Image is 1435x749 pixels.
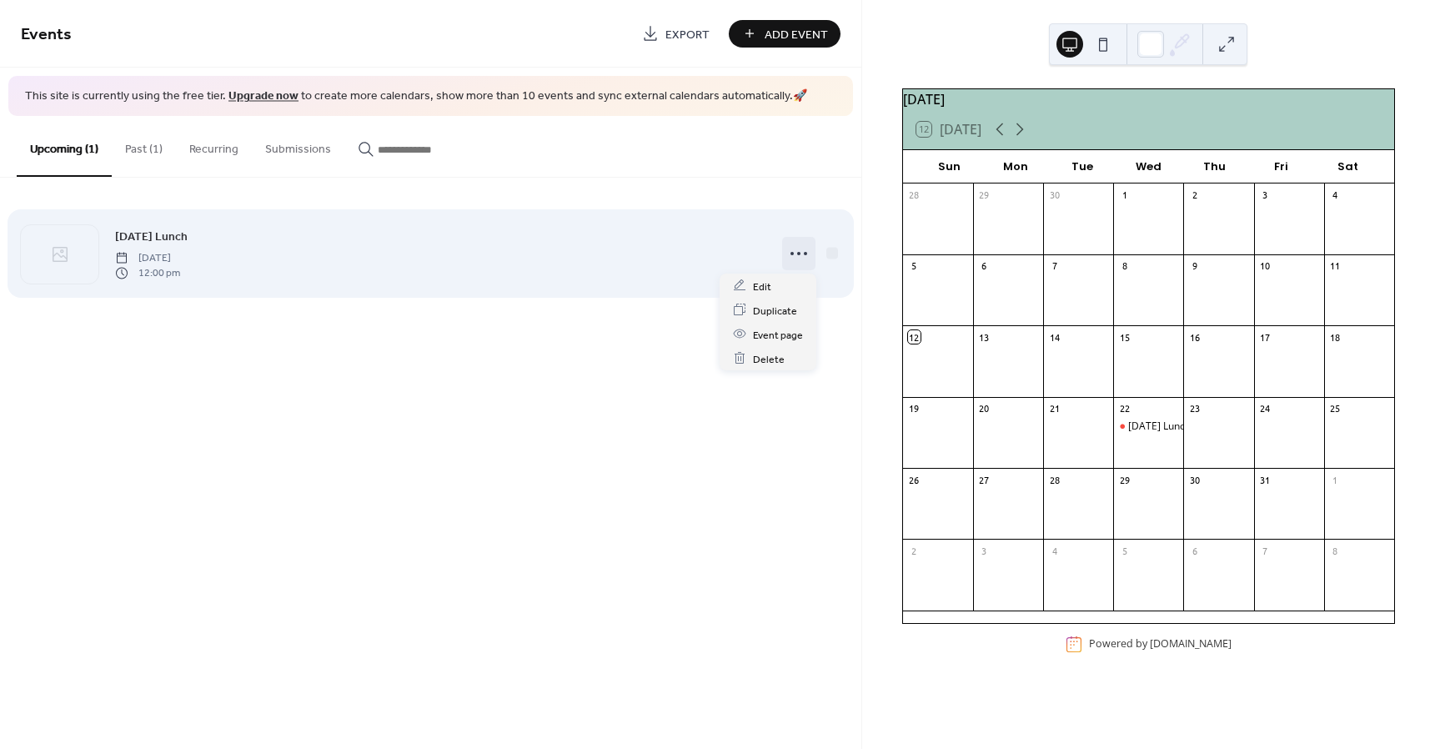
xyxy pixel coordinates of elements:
[1128,420,1191,434] div: [DATE] Lunch
[1188,330,1201,343] div: 16
[1113,420,1183,434] div: Wednesday Lunch
[908,330,921,343] div: 12
[1118,544,1131,556] div: 5
[115,228,188,245] span: [DATE] Lunch
[1048,189,1061,201] div: 30
[228,85,299,108] a: Upgrade now
[1188,473,1201,485] div: 30
[908,544,921,556] div: 2
[1182,150,1248,183] div: Thu
[115,266,180,281] span: 12:00 pm
[1118,189,1131,201] div: 1
[1188,402,1201,415] div: 23
[1048,473,1061,485] div: 28
[1259,189,1272,201] div: 3
[1248,150,1315,183] div: Fri
[908,259,921,272] div: 5
[1329,330,1342,343] div: 18
[908,402,921,415] div: 19
[1118,259,1131,272] div: 8
[908,473,921,485] div: 26
[753,326,803,344] span: Event page
[1259,259,1272,272] div: 10
[1259,330,1272,343] div: 17
[665,26,710,43] span: Export
[978,473,991,485] div: 27
[982,150,1049,183] div: Mon
[753,350,785,368] span: Delete
[115,250,180,265] span: [DATE]
[978,330,991,343] div: 13
[903,89,1394,109] div: [DATE]
[25,88,807,105] span: This site is currently using the free tier. to create more calendars, show more than 10 events an...
[1188,259,1201,272] div: 9
[1048,544,1061,556] div: 4
[1259,402,1272,415] div: 24
[1048,402,1061,415] div: 21
[1150,637,1232,651] a: [DOMAIN_NAME]
[1118,402,1131,415] div: 22
[252,116,344,175] button: Submissions
[908,189,921,201] div: 28
[1188,189,1201,201] div: 2
[1118,473,1131,485] div: 29
[1329,189,1342,201] div: 4
[1048,330,1061,343] div: 14
[1329,544,1342,556] div: 8
[753,278,771,295] span: Edit
[1329,402,1342,415] div: 25
[1314,150,1381,183] div: Sat
[978,402,991,415] div: 20
[21,18,72,51] span: Events
[17,116,112,177] button: Upcoming (1)
[1049,150,1116,183] div: Tue
[729,20,840,48] button: Add Event
[978,544,991,556] div: 3
[176,116,252,175] button: Recurring
[112,116,176,175] button: Past (1)
[1089,637,1232,651] div: Powered by
[115,227,188,246] a: [DATE] Lunch
[1118,330,1131,343] div: 15
[978,259,991,272] div: 6
[1259,544,1272,556] div: 7
[1048,259,1061,272] div: 7
[978,189,991,201] div: 29
[916,150,983,183] div: Sun
[1329,473,1342,485] div: 1
[1329,259,1342,272] div: 11
[753,302,797,319] span: Duplicate
[1188,544,1201,556] div: 6
[765,26,828,43] span: Add Event
[1115,150,1182,183] div: Wed
[630,20,722,48] a: Export
[1259,473,1272,485] div: 31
